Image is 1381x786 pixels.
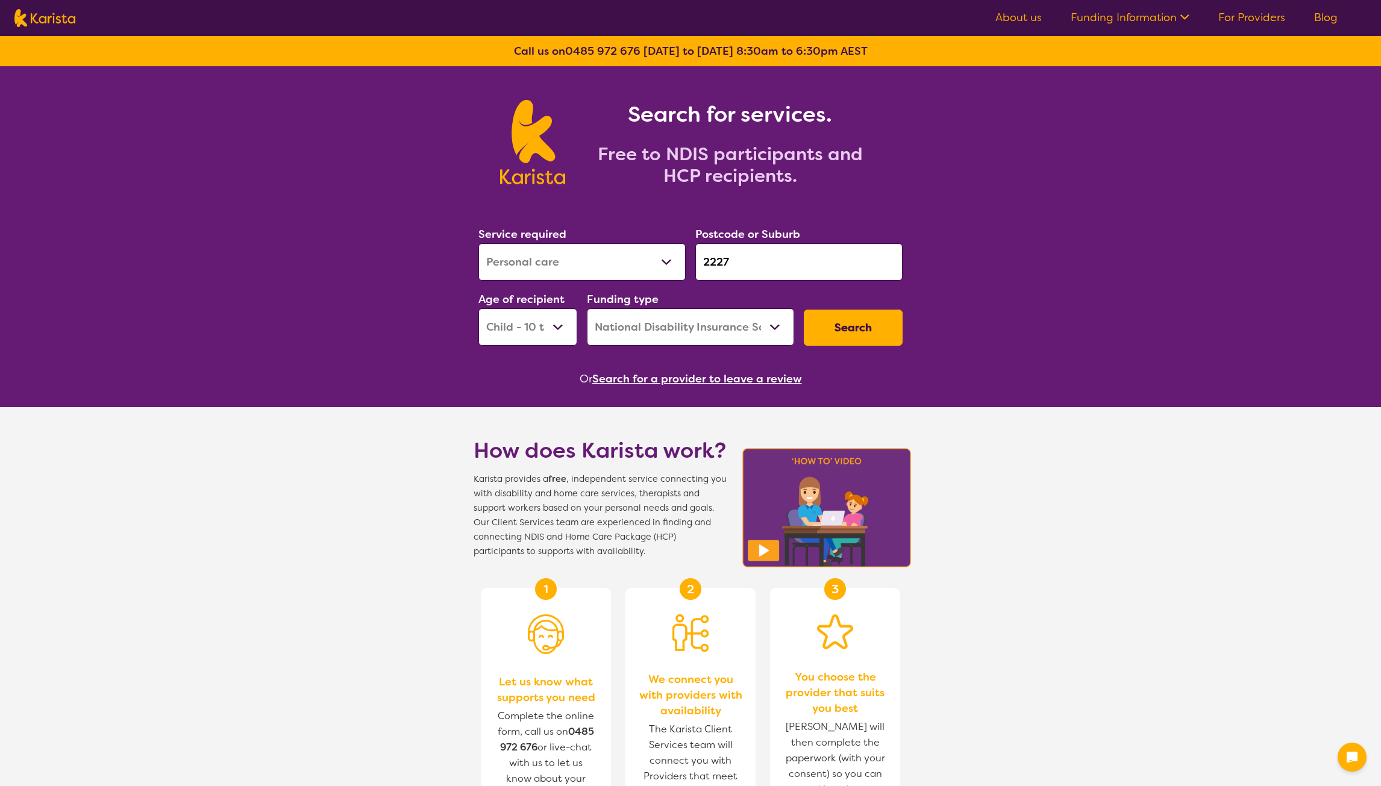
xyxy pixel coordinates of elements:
a: About us [995,10,1042,25]
button: Search for a provider to leave a review [592,370,802,388]
span: Let us know what supports you need [493,674,599,705]
a: For Providers [1218,10,1285,25]
img: Star icon [817,614,853,649]
a: 0485 972 676 [565,44,640,58]
img: Karista logo [500,100,565,184]
h2: Free to NDIS participants and HCP recipients. [580,143,881,187]
label: Service required [478,227,566,242]
label: Postcode or Suburb [695,227,800,242]
img: Karista logo [14,9,75,27]
a: Funding Information [1071,10,1189,25]
img: Person with headset icon [528,614,564,654]
div: 2 [680,578,701,600]
input: Type [695,243,903,281]
div: 1 [535,578,557,600]
b: free [548,473,566,485]
h1: How does Karista work? [474,436,727,465]
img: Karista video [739,444,915,571]
span: You choose the provider that suits you best [782,669,888,716]
label: Funding type [587,292,659,307]
b: Call us on [DATE] to [DATE] 8:30am to 6:30pm AEST [514,44,868,58]
label: Age of recipient [478,292,565,307]
a: Blog [1314,10,1338,25]
span: Or [580,370,592,388]
button: Search [804,310,903,346]
div: 3 [824,578,846,600]
img: Person being matched to services icon [672,614,709,652]
span: Karista provides a , independent service connecting you with disability and home care services, t... [474,472,727,559]
h1: Search for services. [580,100,881,129]
span: We connect you with providers with availability [637,672,744,719]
